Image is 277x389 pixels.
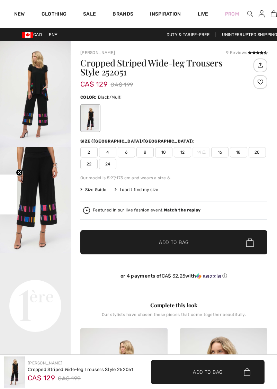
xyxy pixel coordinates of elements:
[22,32,45,37] span: CAD
[4,356,25,388] img: Cropped Striped Wide-Leg Trousers Style 252051
[42,11,66,18] a: Clothing
[159,239,189,246] span: Add to Bag
[270,10,277,18] a: 1
[14,11,25,18] a: New
[80,147,98,157] span: 2
[226,49,267,56] div: 9 Reviews
[16,169,23,176] button: Close teaser
[80,159,98,169] span: 22
[174,147,191,157] span: 12
[80,312,267,323] div: Our stylists have chosen these pieces that come together beautifully.
[80,230,267,254] button: Add to Bag
[202,151,206,154] img: ring-m.svg
[98,95,122,100] span: Black/Multi
[193,147,210,157] span: 14
[151,360,265,384] button: Add to Bag
[80,50,115,55] a: [PERSON_NAME]
[249,147,266,157] span: 20
[83,11,96,18] a: Sale
[80,175,267,181] div: Our model is 5'9"/175 cm and wears a size 6.
[113,11,133,18] a: Brands
[115,187,158,193] div: I can't find my size
[80,273,267,279] div: or 4 payments of with
[244,368,250,376] img: Bag.svg
[83,207,90,214] img: Watch the replay
[136,147,154,157] span: 8
[211,147,229,157] span: 16
[99,159,116,169] span: 24
[80,273,267,282] div: or 4 payments ofCA$ 32.25withSezzle Click to learn more about Sezzle
[80,301,267,309] div: Complete this look
[28,366,134,373] div: Cropped Striped Wide-leg Trousers Style 252051
[254,59,266,71] img: Share
[49,32,57,37] span: EN
[198,10,208,18] a: Live
[80,95,97,100] span: Color:
[259,10,265,18] img: My Info
[93,208,200,212] div: Featured in our live fashion event.
[196,273,221,279] img: Sezzle
[99,147,116,157] span: 4
[80,58,252,76] h1: Cropped Striped Wide-leg Trousers Style 252051
[271,10,277,18] img: My Bag
[155,147,172,157] span: 10
[80,73,108,88] span: CA$ 129
[28,371,55,382] span: CA$ 129
[164,208,201,212] strong: Watch the replay
[230,147,247,157] span: 18
[246,238,254,247] img: Bag.svg
[247,10,253,18] img: search the website
[110,80,133,90] span: CA$ 199
[253,10,270,18] a: Sign In
[80,138,196,144] div: Size ([GEOGRAPHIC_DATA]/[GEOGRAPHIC_DATA]):
[80,187,106,193] span: Size Guide
[22,32,33,38] img: Canadian Dollar
[150,11,181,18] span: Inspiration
[225,10,239,18] a: Prom
[162,273,186,279] span: CA$ 32.25
[58,373,81,384] span: CA$ 199
[28,361,62,365] a: [PERSON_NAME]
[81,105,99,131] div: Black/Multi
[118,147,135,157] span: 6
[193,368,223,376] span: Add to Bag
